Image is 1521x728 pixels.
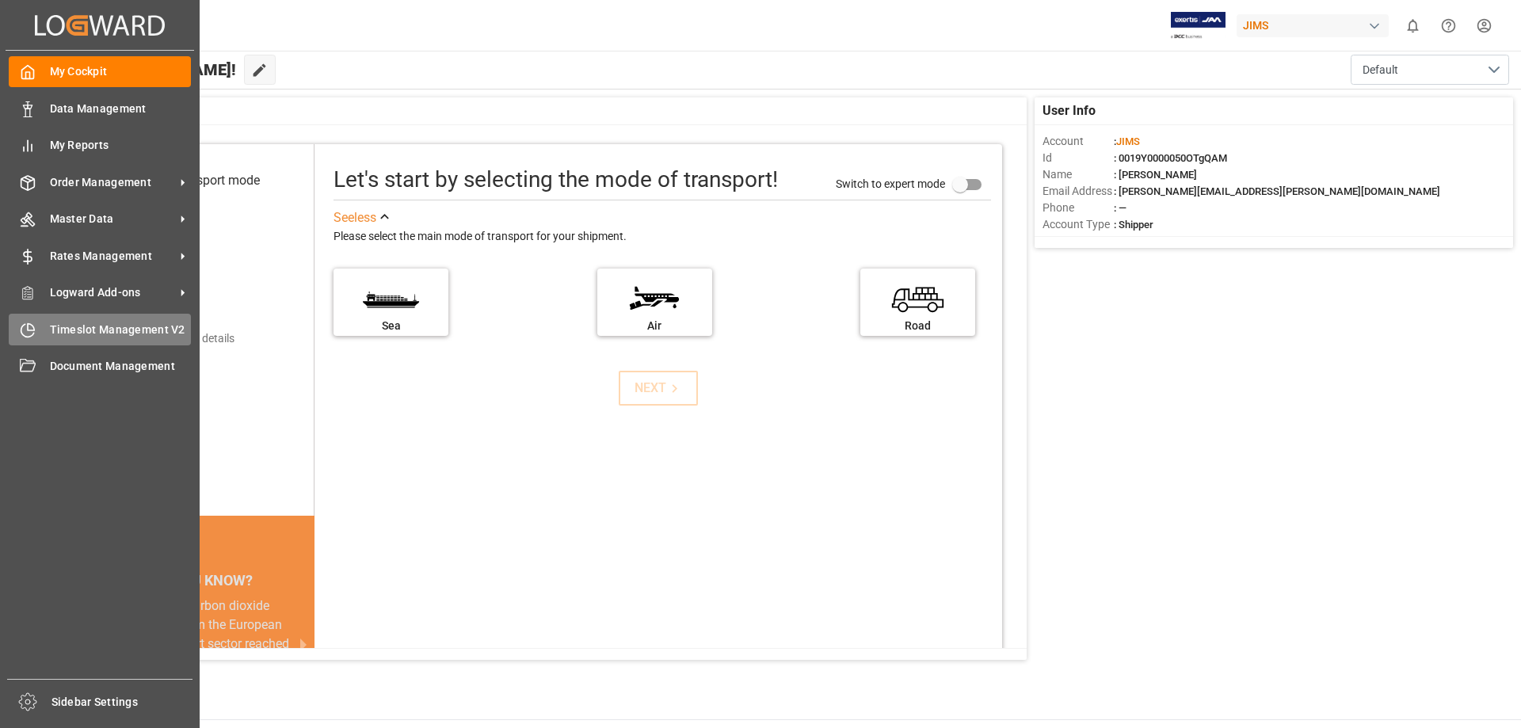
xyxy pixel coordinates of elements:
span: JIMS [1116,135,1140,147]
span: : [PERSON_NAME][EMAIL_ADDRESS][PERSON_NAME][DOMAIN_NAME] [1114,185,1440,197]
span: Sidebar Settings [51,694,193,711]
span: Switch to expert mode [836,177,945,189]
span: Id [1043,150,1114,166]
button: Help Center [1431,8,1466,44]
span: Phone [1043,200,1114,216]
span: Account Type [1043,216,1114,233]
span: Order Management [50,174,175,191]
button: show 0 new notifications [1395,8,1431,44]
span: Default [1363,62,1398,78]
div: Sea [341,318,440,334]
div: See less [334,208,376,227]
span: My Cockpit [50,63,192,80]
span: User Info [1043,101,1096,120]
span: Hello [PERSON_NAME]! [66,55,236,85]
button: open menu [1351,55,1509,85]
div: In [DATE], carbon dioxide emissions from the European Union's transport sector reached 982 millio... [105,597,295,673]
a: Data Management [9,93,191,124]
span: Rates Management [50,248,175,265]
div: Please select the main mode of transport for your shipment. [334,227,991,246]
span: : — [1114,202,1126,214]
button: next slide / item [292,597,314,692]
span: My Reports [50,137,192,154]
span: Email Address [1043,183,1114,200]
a: Timeslot Management V2 [9,314,191,345]
button: NEXT [619,371,698,406]
span: Timeslot Management V2 [50,322,192,338]
span: Name [1043,166,1114,183]
div: Let's start by selecting the mode of transport! [334,163,778,196]
span: Master Data [50,211,175,227]
span: Logward Add-ons [50,284,175,301]
span: Data Management [50,101,192,117]
div: DID YOU KNOW? [86,563,314,597]
div: Air [605,318,704,334]
a: My Cockpit [9,56,191,87]
img: Exertis%20JAM%20-%20Email%20Logo.jpg_1722504956.jpg [1171,12,1226,40]
div: NEXT [635,379,683,398]
span: : Shipper [1114,219,1153,231]
span: : [1114,135,1140,147]
span: : [PERSON_NAME] [1114,169,1197,181]
button: JIMS [1237,10,1395,40]
div: Road [868,318,967,334]
span: Account [1043,133,1114,150]
span: Document Management [50,358,192,375]
div: JIMS [1237,14,1389,37]
span: : 0019Y0000050OTgQAM [1114,152,1227,164]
